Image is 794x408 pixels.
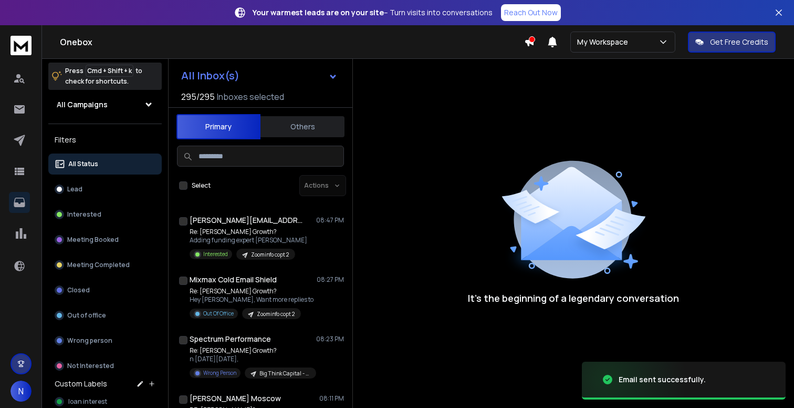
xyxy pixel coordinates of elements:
label: Select [192,181,211,190]
p: All Status [68,160,98,168]
p: Out of office [67,311,106,320]
p: Closed [67,286,90,294]
button: All Inbox(s) [173,65,346,86]
p: Out Of Office [203,310,234,318]
h3: Inboxes selected [217,90,284,103]
p: Press to check for shortcuts. [65,66,142,87]
span: loan interest [68,397,107,406]
p: 08:47 PM [316,216,344,225]
div: Email sent successfully. [619,374,706,385]
span: 295 / 295 [181,90,215,103]
button: Meeting Booked [48,229,162,250]
button: Lead [48,179,162,200]
p: Re: [PERSON_NAME] Growth? [190,287,314,295]
h1: Spectrum Performance [190,334,271,344]
h3: Custom Labels [55,379,107,389]
button: Primary [176,114,260,139]
button: Out of office [48,305,162,326]
h1: Onebox [60,36,524,48]
h1: Mixmax Cold Email Shield [190,274,277,285]
p: Hey [PERSON_NAME], Want more replies to [190,295,314,304]
p: 08:23 PM [316,335,344,343]
p: Lead [67,185,82,193]
h1: All Inbox(s) [181,70,239,81]
p: Not Interested [67,362,114,370]
p: Wrong Person [203,369,236,377]
h1: [PERSON_NAME][EMAIL_ADDRESS][DOMAIN_NAME] +1 [190,215,305,226]
button: N [11,381,32,402]
button: Not Interested [48,355,162,376]
p: Meeting Completed [67,261,130,269]
img: logo [11,36,32,55]
p: 08:27 PM [317,276,344,284]
button: Interested [48,204,162,225]
p: Meeting Booked [67,236,119,244]
h1: [PERSON_NAME] Moscow [190,393,281,404]
p: Big Think Capital - LOC [259,370,310,378]
p: 08:11 PM [319,394,344,403]
p: Reach Out Now [504,7,558,18]
p: Wrong person [67,336,112,345]
p: Get Free Credits [710,37,768,47]
p: Interested [67,210,101,219]
button: Get Free Credits [688,32,776,53]
button: All Status [48,154,162,175]
p: Re: [PERSON_NAME] Growth? [190,346,316,355]
p: n [DATE][DATE], [190,355,316,363]
button: Others [260,115,344,138]
p: It’s the beginning of a legendary conversation [468,291,679,305]
p: Interested [203,250,228,258]
button: Meeting Completed [48,254,162,276]
a: Reach Out Now [501,4,561,21]
span: Cmd + Shift + k [86,65,133,77]
h3: Filters [48,132,162,147]
p: Adding funding expert [PERSON_NAME] [190,236,307,244]
p: My Workspace [577,37,632,47]
p: Zoominfo copt 2 [257,310,295,318]
p: Zoominfo copt 2 [251,251,289,259]
button: Wrong person [48,330,162,351]
p: Re: [PERSON_NAME] Growth? [190,228,307,236]
strong: Your warmest leads are on your site [253,7,384,17]
p: – Turn visits into conversations [253,7,493,18]
h1: All Campaigns [57,99,108,110]
button: Closed [48,280,162,301]
button: All Campaigns [48,94,162,115]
